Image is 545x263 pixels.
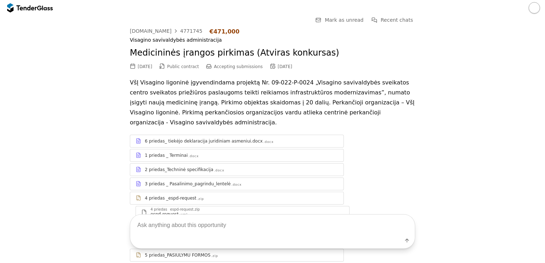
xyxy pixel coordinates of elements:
div: [DOMAIN_NAME] [130,29,172,33]
a: 1 priedas _ Terminai.docx [130,149,344,162]
div: 6 priedas_ tiekėjo deklaracija juridiniam asmeniui.docx [145,138,263,144]
a: 4 priedas _espd-request.zip [130,192,344,205]
div: 4 priedas _espd-request [145,195,197,201]
p: VšĮ Visagino ligoninė įgyvendindama projektą Nr. 09-022-P-0024 „Visagino savivaldybės sveikatos c... [130,78,415,128]
div: 4771745 [180,29,202,33]
a: 6 priedas_ tiekėjo deklaracija juridiniam asmeniui.docx.docx [130,135,344,148]
a: 2 priedas_Techninė specifikacija.docx [130,163,344,176]
span: Mark as unread [325,17,364,23]
div: .docx [188,154,199,159]
div: 3 priedas _ Pasalinimo_pagrindu_lentelė [145,181,231,187]
a: [DOMAIN_NAME]4771745 [130,28,202,34]
div: 1 priedas _ Terminai [145,153,188,158]
div: .zip [197,197,204,201]
a: 3 priedas _ Pasalinimo_pagrindu_lentelė.docx [130,177,344,190]
div: [DATE] [278,64,292,69]
div: €471,000 [209,28,239,35]
span: Public contract [167,64,199,69]
div: [DATE] [138,64,152,69]
button: Mark as unread [314,16,366,25]
div: .docx [231,182,242,187]
div: Visagino savivaldybės administracija [130,37,415,43]
span: Accepting submissions [214,64,263,69]
div: .docx [263,140,274,144]
h2: Medicininės įrangos pirkimas (Atviras konkursas) [130,47,415,59]
div: 2 priedas_Techninė specifikacija [145,167,213,172]
span: Recent chats [381,17,413,23]
button: Recent chats [369,16,415,25]
div: .docx [214,168,224,173]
